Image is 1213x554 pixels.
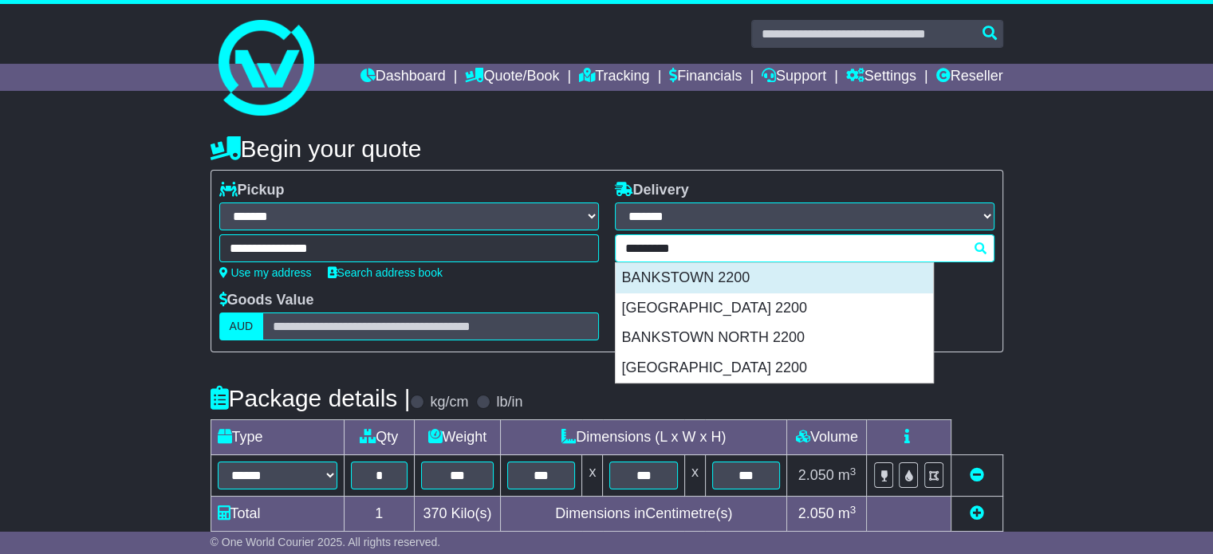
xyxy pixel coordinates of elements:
td: Weight [414,420,500,455]
label: AUD [219,312,264,340]
td: Qty [344,420,414,455]
label: Pickup [219,182,285,199]
label: Delivery [615,182,689,199]
sup: 3 [850,466,857,477]
label: Goods Value [219,292,314,309]
label: kg/cm [430,394,468,411]
span: m [838,467,857,483]
a: Financials [669,64,742,91]
td: x [582,455,603,497]
label: lb/in [496,394,522,411]
h4: Package details | [211,385,411,411]
span: © One World Courier 2025. All rights reserved. [211,536,441,548]
div: BANKSTOWN NORTH 2200 [616,323,933,353]
span: 370 [423,505,447,521]
td: Type [211,420,344,455]
sup: 3 [850,504,857,516]
a: Reseller [935,64,1002,91]
td: Dimensions (L x W x H) [500,420,786,455]
a: Dashboard [360,64,446,91]
td: Dimensions in Centimetre(s) [500,497,786,532]
td: Kilo(s) [414,497,500,532]
span: m [838,505,857,521]
div: BANKSTOWN 2200 [616,263,933,293]
div: [GEOGRAPHIC_DATA] 2200 [616,293,933,324]
a: Search address book [328,266,443,279]
a: Add new item [970,505,984,521]
h4: Begin your quote [211,136,1003,162]
td: Total [211,497,344,532]
a: Tracking [579,64,649,91]
td: x [684,455,705,497]
td: Volume [787,420,867,455]
a: Remove this item [970,467,984,483]
a: Quote/Book [465,64,559,91]
span: 2.050 [798,467,834,483]
span: 2.050 [798,505,834,521]
td: 1 [344,497,414,532]
div: [GEOGRAPHIC_DATA] 2200 [616,353,933,383]
a: Use my address [219,266,312,279]
a: Settings [846,64,916,91]
a: Support [762,64,826,91]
